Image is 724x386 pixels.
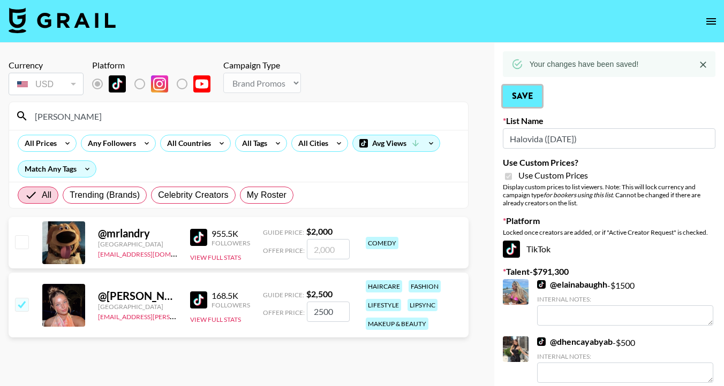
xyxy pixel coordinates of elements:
div: TikTok [503,241,715,258]
a: @dhencayabyab [537,336,613,347]
div: haircare [366,280,402,292]
img: TikTok [537,337,546,346]
a: [EMAIL_ADDRESS][PERSON_NAME][DOMAIN_NAME] [98,311,257,321]
div: fashion [409,280,441,292]
strong: $ 2,000 [306,226,333,236]
label: List Name [503,115,715,126]
div: Internal Notes: [537,295,713,303]
img: TikTok [190,291,207,308]
div: USD [11,75,81,94]
img: TikTok [537,280,546,289]
img: Instagram [151,75,168,92]
div: Currency is locked to USD [9,71,84,97]
button: View Full Stats [190,253,241,261]
span: Offer Price: [263,308,305,316]
button: View Full Stats [190,315,241,323]
div: Internal Notes: [537,352,713,360]
div: 168.5K [212,290,250,301]
div: comedy [366,237,398,249]
button: Save [503,86,542,107]
span: Celebrity Creators [158,189,229,202]
div: - $ 1500 [537,279,713,326]
input: 2,500 [307,302,350,322]
input: 2,000 [307,239,350,259]
img: YouTube [193,75,210,92]
label: Use Custom Prices? [503,157,715,168]
div: All Cities [292,135,330,151]
img: TikTok [503,241,520,258]
img: Grail Talent [9,7,116,33]
div: All Tags [236,135,269,151]
input: Search by User Name [28,107,462,125]
div: All Countries [161,135,213,151]
div: All Prices [18,135,59,151]
div: Any Followers [81,135,138,151]
img: TikTok [190,229,207,246]
div: - $ 500 [537,336,713,383]
span: My Roster [247,189,286,202]
div: List locked to TikTok. [92,73,219,95]
div: Locked once creators are added, or if "Active Creator Request" is checked. [503,228,715,236]
div: Platform [92,60,219,71]
a: [EMAIL_ADDRESS][DOMAIN_NAME] [98,248,206,258]
div: Match Any Tags [18,161,96,177]
span: Guide Price: [263,291,304,299]
em: for bookers using this list [544,191,613,199]
span: Guide Price: [263,228,304,236]
label: Talent - $ 791,300 [503,266,715,277]
span: Trending (Brands) [70,189,140,202]
div: Avg Views [353,135,440,151]
button: Close [695,57,711,73]
label: Platform [503,215,715,226]
div: Your changes have been saved! [530,55,639,74]
div: 955.5K [212,228,250,239]
div: [GEOGRAPHIC_DATA] [98,240,177,248]
div: Currency [9,60,84,71]
a: @elainabaughh [537,279,607,290]
div: lipsync [408,299,438,311]
span: Use Custom Prices [518,170,588,181]
div: Campaign Type [223,60,301,71]
button: open drawer [700,11,722,32]
div: Followers [212,239,250,247]
div: makeup & beauty [366,318,428,330]
span: All [42,189,51,202]
strong: $ 2,500 [306,289,333,299]
img: TikTok [109,75,126,92]
div: Display custom prices to list viewers. Note: This will lock currency and campaign type . Cannot b... [503,183,715,207]
div: [GEOGRAPHIC_DATA] [98,303,177,311]
div: lifestyle [366,299,401,311]
div: @ mrlandry [98,227,177,240]
div: @ [PERSON_NAME].[GEOGRAPHIC_DATA] [98,289,177,303]
span: Offer Price: [263,246,305,254]
div: Followers [212,301,250,309]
